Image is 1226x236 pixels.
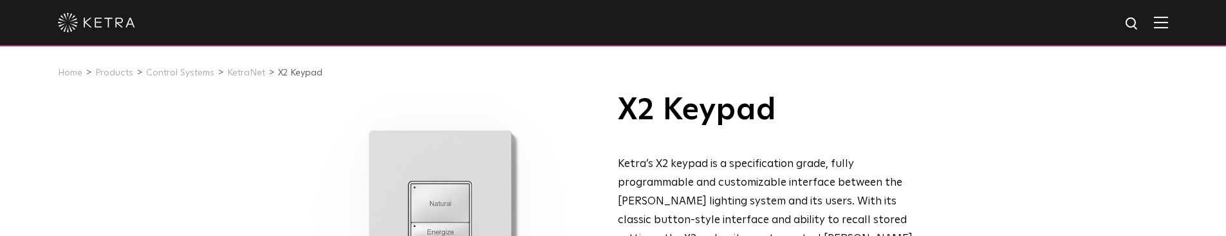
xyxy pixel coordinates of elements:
[1154,16,1168,28] img: Hamburger%20Nav.svg
[1124,16,1140,32] img: search icon
[95,68,133,77] a: Products
[227,68,265,77] a: KetraNet
[278,68,322,77] a: X2 Keypad
[58,68,82,77] a: Home
[146,68,214,77] a: Control Systems
[618,94,931,126] h1: X2 Keypad
[58,13,135,32] img: ketra-logo-2019-white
